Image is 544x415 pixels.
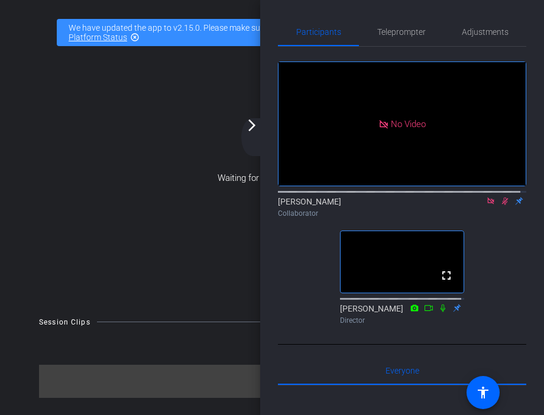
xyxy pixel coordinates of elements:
[4,53,540,303] div: Waiting for subjects to join...
[462,28,509,36] span: Adjustments
[340,303,464,326] div: [PERSON_NAME]
[377,28,426,36] span: Teleprompter
[391,118,426,129] span: No Video
[296,28,341,36] span: Participants
[340,315,464,326] div: Director
[130,33,140,42] mat-icon: highlight_off
[39,316,90,328] div: Session Clips
[69,33,127,42] a: Platform Status
[245,118,259,132] mat-icon: arrow_forward_ios
[278,208,526,219] div: Collaborator
[278,196,526,219] div: [PERSON_NAME]
[439,268,454,283] mat-icon: fullscreen
[57,19,487,46] div: We have updated the app to v2.15.0. Please make sure the mobile user has the newest version.
[476,385,490,400] mat-icon: accessibility
[386,367,419,375] span: Everyone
